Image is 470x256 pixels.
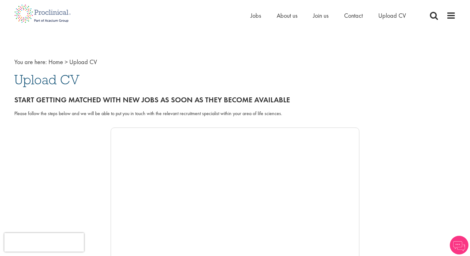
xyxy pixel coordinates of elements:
iframe: reCAPTCHA [4,233,84,252]
a: Contact [344,12,363,20]
span: > [65,58,68,66]
a: Jobs [251,12,261,20]
a: Upload CV [378,12,406,20]
a: breadcrumb link [48,58,63,66]
a: Join us [313,12,329,20]
h2: Start getting matched with new jobs as soon as they become available [14,96,456,104]
span: Upload CV [69,58,97,66]
span: Upload CV [14,71,80,88]
div: Please follow the steps below and we will be able to put you in touch with the relevant recruitme... [14,110,456,117]
a: About us [277,12,297,20]
span: You are here: [14,58,47,66]
img: Chatbot [450,236,468,254]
